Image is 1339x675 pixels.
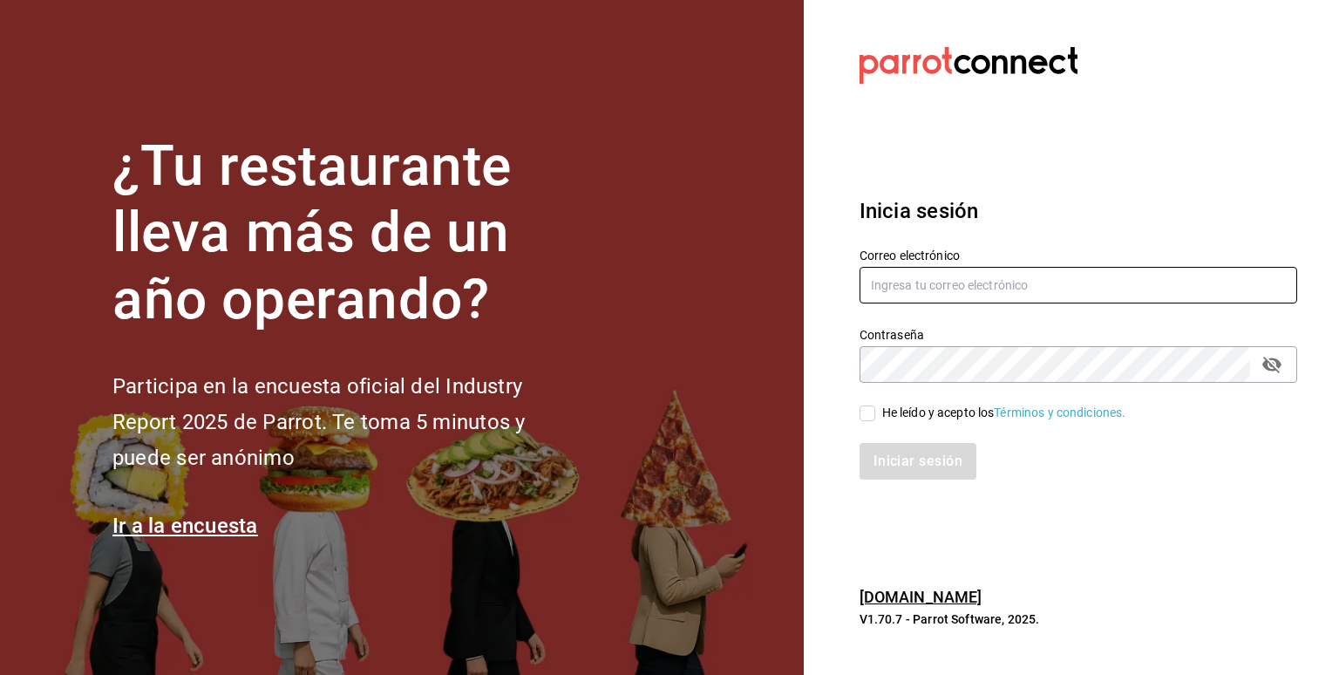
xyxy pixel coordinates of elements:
[882,404,1126,422] div: He leído y acepto los
[860,267,1297,303] input: Ingresa tu correo electrónico
[860,195,1297,227] h3: Inicia sesión
[1257,350,1287,379] button: passwordField
[860,588,982,606] a: [DOMAIN_NAME]
[994,406,1125,419] a: Términos y condiciones.
[860,249,1297,261] label: Correo electrónico
[860,610,1297,628] p: V1.70.7 - Parrot Software, 2025.
[112,514,258,538] a: Ir a la encuesta
[112,133,583,334] h1: ¿Tu restaurante lleva más de un año operando?
[860,328,1297,340] label: Contraseña
[112,369,583,475] h2: Participa en la encuesta oficial del Industry Report 2025 de Parrot. Te toma 5 minutos y puede se...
